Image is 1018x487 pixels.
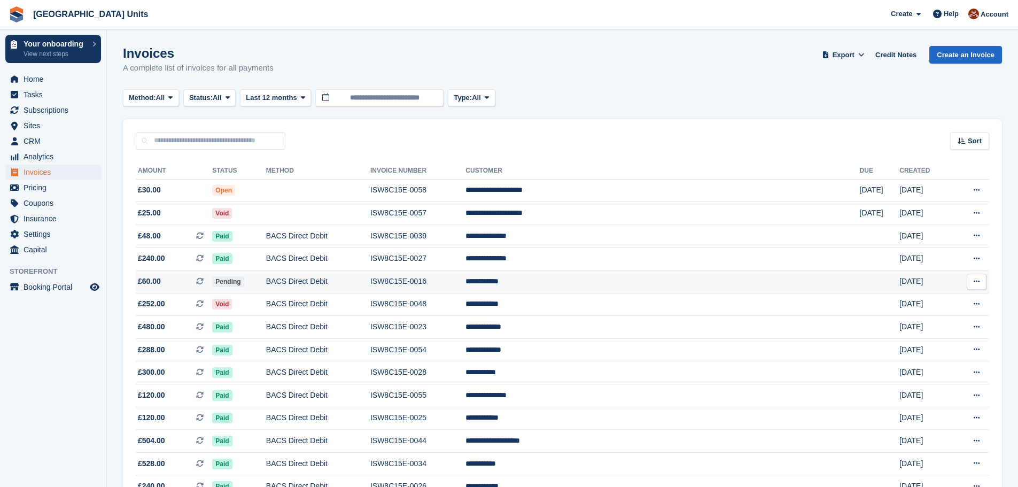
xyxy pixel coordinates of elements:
[5,165,101,180] a: menu
[24,180,88,195] span: Pricing
[138,253,165,264] span: £240.00
[266,407,370,430] td: BACS Direct Debit
[212,322,232,333] span: Paid
[370,384,465,407] td: ISW8C15E-0055
[465,163,859,180] th: Customer
[370,270,465,293] td: ISW8C15E-0016
[448,89,495,107] button: Type: All
[968,9,979,19] img: Laura Clinnick
[136,163,212,180] th: Amount
[891,9,912,19] span: Create
[370,248,465,270] td: ISW8C15E-0027
[212,390,232,401] span: Paid
[899,316,951,339] td: [DATE]
[370,163,465,180] th: Invoice Number
[123,89,179,107] button: Method: All
[266,452,370,475] td: BACS Direct Debit
[212,345,232,355] span: Paid
[24,196,88,211] span: Coupons
[10,266,106,277] span: Storefront
[29,5,152,23] a: [GEOGRAPHIC_DATA] Units
[24,49,87,59] p: View next steps
[24,242,88,257] span: Capital
[860,202,900,225] td: [DATE]
[138,412,165,423] span: £120.00
[266,338,370,361] td: BACS Direct Debit
[212,436,232,446] span: Paid
[899,225,951,248] td: [DATE]
[212,185,235,196] span: Open
[5,35,101,63] a: Your onboarding View next steps
[899,293,951,316] td: [DATE]
[860,163,900,180] th: Due
[138,344,165,355] span: £288.00
[899,163,951,180] th: Created
[472,92,481,103] span: All
[370,452,465,475] td: ISW8C15E-0034
[899,179,951,202] td: [DATE]
[370,225,465,248] td: ISW8C15E-0039
[212,299,232,310] span: Void
[871,46,921,64] a: Credit Notes
[968,136,982,146] span: Sort
[370,293,465,316] td: ISW8C15E-0048
[860,179,900,202] td: [DATE]
[266,293,370,316] td: BACS Direct Debit
[212,413,232,423] span: Paid
[370,430,465,453] td: ISW8C15E-0044
[370,179,465,202] td: ISW8C15E-0058
[266,384,370,407] td: BACS Direct Debit
[138,367,165,378] span: £300.00
[24,149,88,164] span: Analytics
[138,321,165,333] span: £480.00
[899,452,951,475] td: [DATE]
[138,298,165,310] span: £252.00
[123,46,274,60] h1: Invoices
[266,361,370,384] td: BACS Direct Debit
[266,248,370,270] td: BACS Direct Debit
[88,281,101,293] a: Preview store
[212,459,232,469] span: Paid
[212,163,266,180] th: Status
[138,390,165,401] span: £120.00
[189,92,213,103] span: Status:
[899,202,951,225] td: [DATE]
[138,276,161,287] span: £60.00
[9,6,25,22] img: stora-icon-8386f47178a22dfd0bd8f6a31ec36ba5ce8667c1dd55bd0f319d3a0aa187defe.svg
[212,208,232,219] span: Void
[5,211,101,226] a: menu
[138,435,165,446] span: £504.00
[5,180,101,195] a: menu
[5,149,101,164] a: menu
[899,407,951,430] td: [DATE]
[240,89,311,107] button: Last 12 months
[24,165,88,180] span: Invoices
[266,225,370,248] td: BACS Direct Debit
[24,72,88,87] span: Home
[899,384,951,407] td: [DATE]
[212,276,244,287] span: Pending
[5,227,101,242] a: menu
[899,270,951,293] td: [DATE]
[212,231,232,242] span: Paid
[370,407,465,430] td: ISW8C15E-0025
[981,9,1008,20] span: Account
[212,253,232,264] span: Paid
[183,89,236,107] button: Status: All
[820,46,867,64] button: Export
[370,361,465,384] td: ISW8C15E-0028
[138,458,165,469] span: £528.00
[929,46,1002,64] a: Create an Invoice
[833,50,854,60] span: Export
[899,248,951,270] td: [DATE]
[5,196,101,211] a: menu
[24,40,87,48] p: Your onboarding
[5,280,101,295] a: menu
[24,118,88,133] span: Sites
[944,9,959,19] span: Help
[5,72,101,87] a: menu
[370,316,465,339] td: ISW8C15E-0023
[138,230,161,242] span: £48.00
[138,207,161,219] span: £25.00
[5,87,101,102] a: menu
